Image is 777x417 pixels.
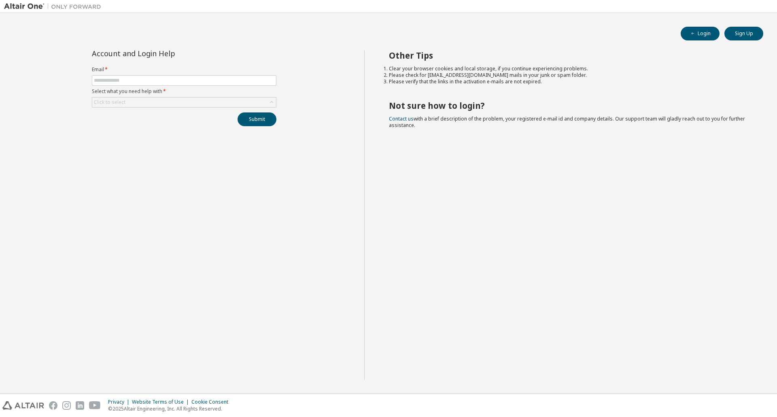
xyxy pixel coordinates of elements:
[92,50,240,57] div: Account and Login Help
[238,112,276,126] button: Submit
[389,78,749,85] li: Please verify that the links in the activation e-mails are not expired.
[389,66,749,72] li: Clear your browser cookies and local storage, if you continue experiencing problems.
[108,399,132,405] div: Privacy
[76,401,84,410] img: linkedin.svg
[108,405,233,412] p: © 2025 Altair Engineering, Inc. All Rights Reserved.
[4,2,105,11] img: Altair One
[92,66,276,73] label: Email
[389,100,749,111] h2: Not sure how to login?
[94,99,125,106] div: Click to select
[389,115,745,129] span: with a brief description of the problem, your registered e-mail id and company details. Our suppo...
[132,399,191,405] div: Website Terms of Use
[62,401,71,410] img: instagram.svg
[389,72,749,78] li: Please check for [EMAIL_ADDRESS][DOMAIN_NAME] mails in your junk or spam folder.
[191,399,233,405] div: Cookie Consent
[724,27,763,40] button: Sign Up
[389,50,749,61] h2: Other Tips
[92,97,276,107] div: Click to select
[89,401,101,410] img: youtube.svg
[389,115,414,122] a: Contact us
[681,27,720,40] button: Login
[92,88,276,95] label: Select what you need help with
[49,401,57,410] img: facebook.svg
[2,401,44,410] img: altair_logo.svg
